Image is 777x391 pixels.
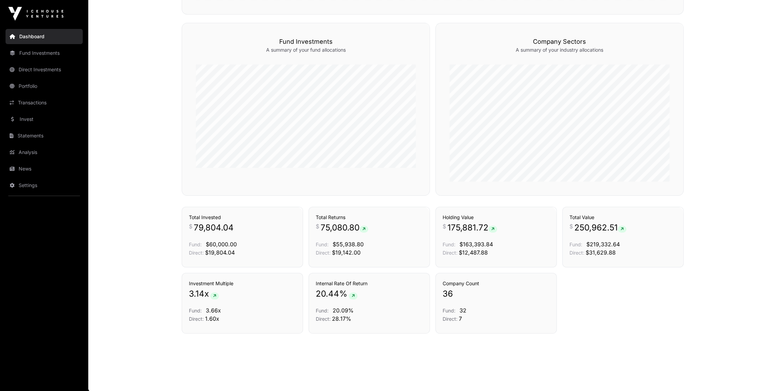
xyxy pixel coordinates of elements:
span: 1.60x [205,315,219,322]
h3: Holding Value [443,214,549,221]
span: 7 [459,315,462,322]
iframe: Chat Widget [743,358,777,391]
span: % [339,288,347,299]
h3: Investment Multiple [189,280,296,287]
a: Analysis [6,145,83,160]
span: 20.44 [316,288,339,299]
a: Transactions [6,95,83,110]
span: $ [569,222,573,230]
span: Fund: [189,241,202,247]
h3: Total Value [569,214,676,221]
img: Icehouse Ventures Logo [8,7,63,21]
span: 79,804.04 [194,222,234,233]
h3: Total Returns [316,214,423,221]
span: $163,393.84 [460,241,493,248]
span: Direct: [569,250,584,256]
span: $ [443,222,446,230]
a: Fund Investments [6,45,83,61]
span: $55,938.80 [333,241,364,248]
span: Fund: [569,241,582,247]
span: 3.14 [189,288,204,299]
h3: Total Invested [189,214,296,221]
span: Direct: [189,250,204,256]
span: 175,881.72 [447,222,497,233]
h3: Fund Investments [196,37,416,47]
span: $19,142.00 [332,249,361,256]
span: 250,962.51 [574,222,626,233]
span: Direct: [443,316,457,322]
span: 36 [443,288,453,299]
span: $ [316,222,319,230]
span: Fund: [443,308,455,313]
h3: Company Sectors [450,37,669,47]
span: 3.66x [206,307,221,314]
span: $12,487.88 [459,249,488,256]
h3: Internal Rate Of Return [316,280,423,287]
span: Fund: [316,241,329,247]
span: Fund: [189,308,202,313]
a: Invest [6,112,83,127]
span: $219,332.64 [586,241,620,248]
a: Portfolio [6,79,83,94]
a: Direct Investments [6,62,83,77]
span: 20.09% [333,307,354,314]
a: News [6,161,83,176]
span: $19,804.04 [205,249,235,256]
span: Direct: [189,316,204,322]
span: Fund: [443,241,455,247]
span: 28.17% [332,315,351,322]
span: Direct: [316,250,331,256]
p: A summary of your industry allocations [450,47,669,53]
p: A summary of your fund allocations [196,47,416,53]
span: $31,629.88 [586,249,616,256]
span: Fund: [316,308,329,313]
span: $ [189,222,192,230]
span: Direct: [443,250,457,256]
a: Dashboard [6,29,83,44]
span: $60,000.00 [206,241,237,248]
span: 32 [460,307,466,314]
h3: Company Count [443,280,549,287]
a: Statements [6,128,83,143]
span: x [204,288,209,299]
span: Direct: [316,316,331,322]
span: 75,080.80 [321,222,368,233]
a: Settings [6,178,83,193]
